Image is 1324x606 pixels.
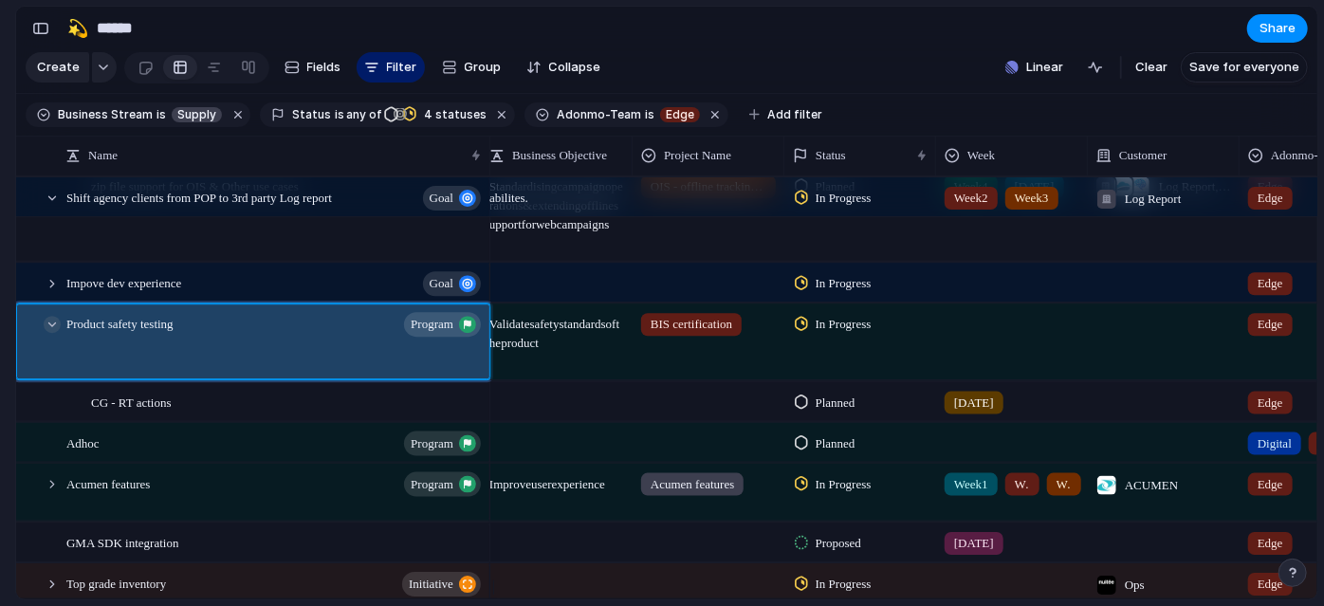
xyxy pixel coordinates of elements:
[67,15,88,41] div: 💫
[277,52,349,83] button: Fields
[738,101,834,128] button: Add filter
[1015,474,1030,493] span: Week2
[153,104,170,125] button: is
[1026,58,1063,77] span: Linear
[411,470,453,497] span: program
[816,575,872,594] span: In Progress
[998,53,1071,82] button: Linear
[58,106,153,123] span: Business Stream
[423,271,481,296] button: goal
[549,58,601,77] span: Collapse
[37,58,80,77] span: Create
[344,106,381,123] span: any of
[1258,393,1283,412] span: Edge
[418,107,435,121] span: 4
[664,146,731,165] span: Project Name
[1128,52,1175,83] button: Clear
[63,13,93,44] button: 💫
[357,52,425,83] button: Filter
[335,106,344,123] span: is
[432,52,511,83] button: Group
[482,166,632,233] span: Standardising campaign operations & extending offline support for web campaigns
[409,571,453,597] span: initiative
[954,534,994,553] span: [DATE]
[1119,146,1168,165] span: Customer
[651,315,732,334] span: BIS certification
[1258,189,1283,208] span: Edge
[1258,474,1283,493] span: Edge
[816,189,872,208] span: In Progress
[307,58,341,77] span: Fields
[816,315,872,334] span: In Progress
[1258,534,1283,553] span: Edge
[1057,474,1072,493] span: Week3
[1260,19,1296,38] span: Share
[387,58,417,77] span: Filter
[645,106,654,123] span: is
[519,52,609,83] button: Collapse
[641,104,658,125] button: is
[967,146,995,165] span: Week
[430,185,453,211] span: goal
[66,471,150,493] span: Acumen features
[411,430,453,456] span: program
[482,304,632,353] span: Validate safety standards of the product
[1181,52,1308,83] button: Save for everyone
[767,106,822,123] span: Add filter
[1247,14,1308,43] button: Share
[292,106,331,123] span: Status
[651,474,734,493] span: Acumen features
[816,146,846,165] span: Status
[26,52,89,83] button: Create
[816,433,855,452] span: Planned
[402,572,481,597] button: initiative
[156,106,166,123] span: is
[430,270,453,297] span: goal
[1189,58,1299,77] span: Save for everyone
[66,186,332,208] span: Shift agency clients from POP to 3rd party Log report
[465,58,502,77] span: Group
[66,531,178,553] span: GMA SDK integration
[404,312,481,337] button: program
[482,178,632,208] span: abilites.
[404,431,481,455] button: program
[423,186,481,211] button: goal
[411,311,453,338] span: program
[1015,189,1049,208] span: Week3
[1258,433,1292,452] span: Digital
[66,312,174,334] span: Product safety testing
[1125,475,1178,494] span: ACUMEN
[816,534,861,553] span: Proposed
[954,393,994,412] span: [DATE]
[168,104,226,125] button: Supply
[666,106,694,123] span: Edge
[557,106,641,123] span: Adonmo-Team
[66,572,166,594] span: Top grade inventory
[1258,274,1283,293] span: Edge
[954,189,988,208] span: Week2
[954,474,988,493] span: Week1
[88,146,118,165] span: Name
[66,431,100,452] span: Adhoc
[816,474,872,493] span: In Progress
[1258,575,1283,594] span: Edge
[512,146,607,165] span: Business Objective
[1125,190,1182,209] span: Log Report
[1125,576,1145,595] span: Ops
[482,464,632,493] span: Improve user experience
[816,393,855,412] span: Planned
[816,274,872,293] span: In Progress
[1258,315,1283,334] span: Edge
[383,104,490,125] button: 4 statuses
[91,390,172,412] span: CG - RT actions
[331,104,385,125] button: isany of
[1135,58,1168,77] span: Clear
[404,471,481,496] button: program
[656,104,704,125] button: Edge
[177,106,216,123] span: Supply
[418,106,487,123] span: statuses
[66,271,181,293] span: Impove dev experience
